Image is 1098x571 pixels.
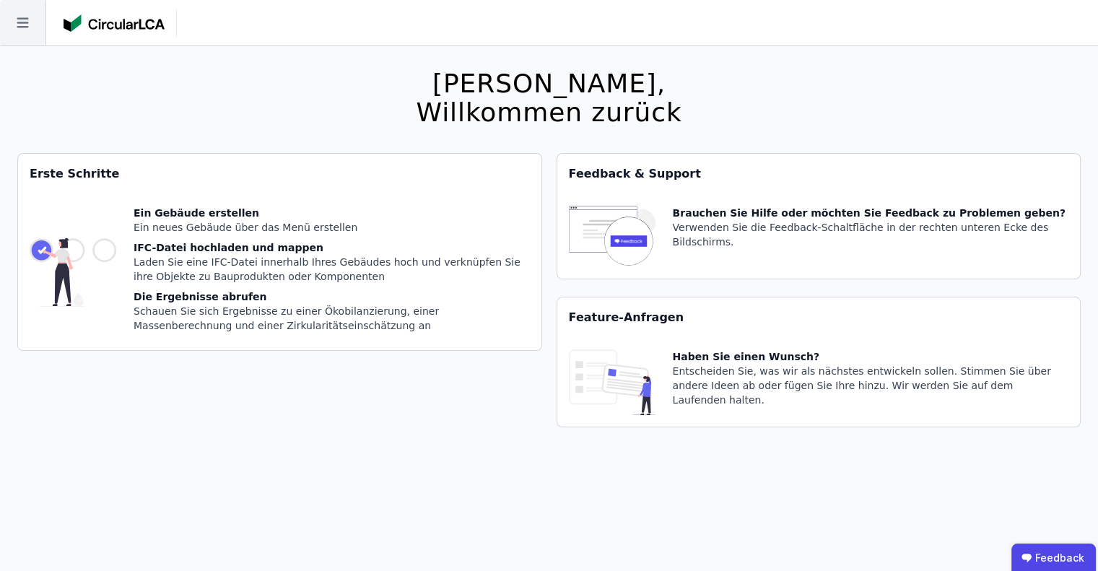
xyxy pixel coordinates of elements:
div: Erste Schritte [18,154,541,194]
div: Feature-Anfragen [557,297,1081,338]
div: Ein neues Gebäude über das Menü erstellen [134,220,530,235]
div: Die Ergebnisse abrufen [134,289,530,304]
div: Schauen Sie sich Ergebnisse zu einer Ökobilanzierung, einer Massenberechnung und einer Zirkularit... [134,304,530,333]
div: Ein Gebäude erstellen [134,206,530,220]
img: feature_request_tile-UiXE1qGU.svg [569,349,655,415]
div: Haben Sie einen Wunsch? [673,349,1069,364]
img: getting_started_tile-DrF_GRSv.svg [30,206,116,339]
div: IFC-Datei hochladen und mappen [134,240,530,255]
div: Laden Sie eine IFC-Datei innerhalb Ihres Gebäudes hoch und verknüpfen Sie ihre Objekte zu Bauprod... [134,255,530,284]
div: Brauchen Sie Hilfe oder möchten Sie Feedback zu Problemen geben? [673,206,1069,220]
div: [PERSON_NAME], [416,69,681,98]
img: feedback-icon-HCTs5lye.svg [569,206,655,267]
div: Willkommen zurück [416,98,681,127]
img: Concular [64,14,165,32]
div: Feedback & Support [557,154,1081,194]
div: Verwenden Sie die Feedback-Schaltfläche in der rechten unteren Ecke des Bildschirms. [673,220,1069,249]
div: Entscheiden Sie, was wir als nächstes entwickeln sollen. Stimmen Sie über andere Ideen ab oder fü... [673,364,1069,407]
